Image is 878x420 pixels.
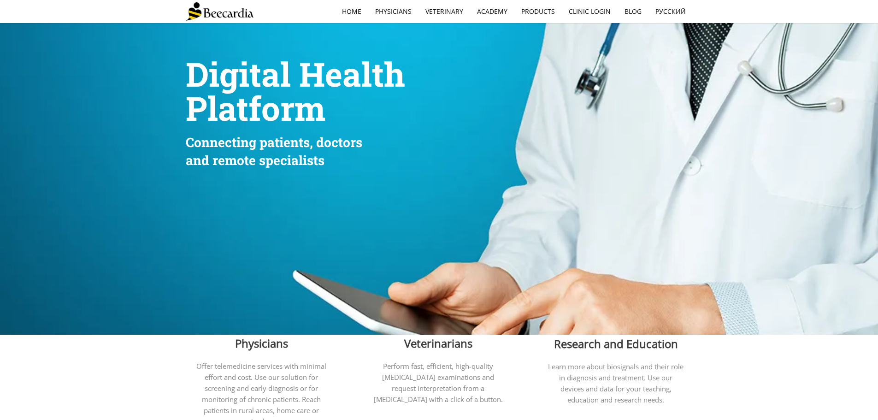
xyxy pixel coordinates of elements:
span: Perform fast, efficient, high-quality [MEDICAL_DATA] examinations and request interpretation from... [374,361,503,404]
span: Learn more about biosignals and their role in diagnosis and treatment. Use our devices and data f... [548,362,684,404]
span: Research and Education [554,336,678,351]
span: Veterinarians [404,336,472,351]
a: Academy [470,1,514,22]
span: Connecting patients, doctors [186,134,362,151]
a: Clinic Login [562,1,618,22]
a: Products [514,1,562,22]
img: Beecardia [186,2,253,21]
span: Digital Health [186,52,405,96]
a: Русский [648,1,693,22]
a: home [335,1,368,22]
a: Physicians [368,1,418,22]
span: and remote specialists [186,152,324,169]
span: Platform [186,86,325,130]
a: Blog [618,1,648,22]
span: Physicians [235,336,288,351]
a: Veterinary [418,1,470,22]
